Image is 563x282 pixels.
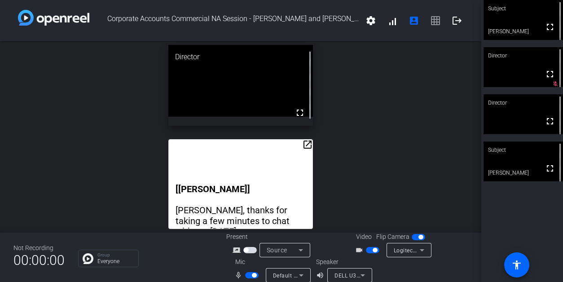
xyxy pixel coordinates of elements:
mat-icon: volume_up [316,270,327,281]
span: Source [267,247,287,254]
span: Default - Microphone (Logitech BRIO) (046d:085e) [273,272,403,279]
mat-icon: mic_none [234,270,245,281]
strong: [[PERSON_NAME]] [176,184,250,194]
mat-icon: fullscreen [545,116,555,127]
mat-icon: account_box [409,15,419,26]
p: Everyone [97,259,134,264]
span: Video [356,232,372,242]
mat-icon: accessibility [511,260,522,270]
mat-icon: fullscreen [545,22,555,32]
span: DELL U3824DW -2 (8- HD Audio Driver for Display Audio) [334,272,483,279]
p: [PERSON_NAME], thanks for taking a few minutes to chat with me [DATE]. [176,205,306,237]
mat-icon: fullscreen [295,107,305,118]
span: Logitech BRIO (046d:085e) [394,247,464,254]
mat-icon: logout [452,15,462,26]
div: Director [168,45,313,69]
mat-icon: settings [365,15,376,26]
div: Speaker [316,257,370,267]
span: 00:00:00 [13,249,65,271]
mat-icon: screen_share_outline [233,245,243,256]
button: signal_cellular_alt [382,10,403,31]
div: Subject [484,141,563,159]
div: Not Recording [13,243,65,253]
mat-icon: fullscreen [545,69,555,79]
div: Director [484,94,563,111]
mat-icon: fullscreen [545,163,555,174]
div: Present [226,232,316,242]
img: white-gradient.svg [18,10,89,26]
span: Corporate Accounts Commercial NA Session - [PERSON_NAME] and [PERSON_NAME] [89,10,360,31]
img: Chat Icon [83,253,93,264]
p: Group [97,253,134,257]
div: Mic [226,257,316,267]
mat-icon: videocam_outline [355,245,366,256]
span: Flip Camera [376,232,409,242]
mat-icon: open_in_new [302,139,313,150]
div: Director [484,47,563,64]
